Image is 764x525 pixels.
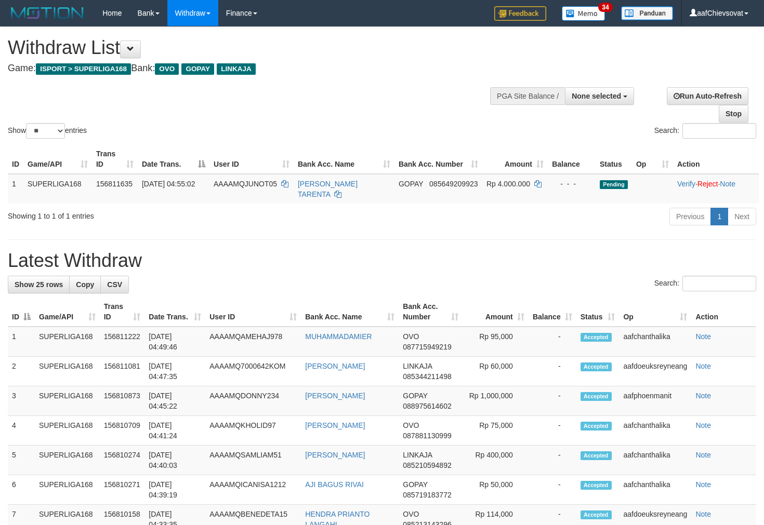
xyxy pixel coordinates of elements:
[35,475,100,505] td: SUPERLIGA168
[142,180,195,188] span: [DATE] 04:55:02
[100,446,145,475] td: 156810274
[23,144,92,174] th: Game/API: activate to sort column ascending
[403,392,427,400] span: GOPAY
[482,144,548,174] th: Amount: activate to sort column ascending
[8,446,35,475] td: 5
[403,510,419,518] span: OVO
[572,92,621,100] span: None selected
[581,451,612,460] span: Accepted
[8,250,756,271] h1: Latest Withdraw
[619,416,691,446] td: aafchanthalika
[728,208,756,225] a: Next
[214,180,277,188] span: AAAAMQJUNOT05
[138,144,209,174] th: Date Trans.: activate to sort column descending
[399,297,463,327] th: Bank Acc. Number: activate to sort column ascending
[710,208,728,225] a: 1
[181,63,214,75] span: GOPAY
[490,87,565,105] div: PGA Site Balance /
[562,6,605,21] img: Button%20Memo.svg
[35,297,100,327] th: Game/API: activate to sort column ascending
[403,421,419,429] span: OVO
[8,174,23,204] td: 1
[403,332,419,341] span: OVO
[205,297,301,327] th: User ID: activate to sort column ascending
[305,451,365,459] a: [PERSON_NAME]
[100,475,145,505] td: 156810271
[403,372,451,381] span: Copy 085344211498 to clipboard
[92,144,138,174] th: Trans ID: activate to sort column ascending
[100,327,145,357] td: 156811222
[35,386,100,416] td: SUPERLIGA168
[463,297,528,327] th: Amount: activate to sort column ascending
[8,5,87,21] img: MOTION_logo.png
[529,357,576,386] td: -
[695,451,711,459] a: Note
[529,416,576,446] td: -
[96,180,133,188] span: 156811635
[144,475,205,505] td: [DATE] 04:39:19
[403,461,451,469] span: Copy 085210594892 to clipboard
[677,180,695,188] a: Verify
[403,451,432,459] span: LINKAJA
[305,421,365,429] a: [PERSON_NAME]
[529,386,576,416] td: -
[463,327,528,357] td: Rp 95,000
[403,480,427,489] span: GOPAY
[294,144,394,174] th: Bank Acc. Name: activate to sort column ascending
[673,174,759,204] td: · ·
[403,432,451,440] span: Copy 087881130999 to clipboard
[619,357,691,386] td: aafdoeuksreyneang
[581,422,612,430] span: Accepted
[529,446,576,475] td: -
[100,297,145,327] th: Trans ID: activate to sort column ascending
[621,6,673,20] img: panduan.png
[403,362,432,370] span: LINKAJA
[463,357,528,386] td: Rp 60,000
[8,123,87,139] label: Show entries
[35,446,100,475] td: SUPERLIGA168
[463,416,528,446] td: Rp 75,000
[205,386,301,416] td: AAAAMQDONNY234
[205,357,301,386] td: AAAAMQ7000642KOM
[576,297,620,327] th: Status: activate to sort column ascending
[565,87,634,105] button: None selected
[463,446,528,475] td: Rp 400,000
[552,179,591,189] div: - - -
[399,180,423,188] span: GOPAY
[15,280,63,289] span: Show 25 rows
[76,280,94,289] span: Copy
[719,105,748,123] a: Stop
[100,386,145,416] td: 156810873
[205,327,301,357] td: AAAAMQAMEHAJ978
[144,386,205,416] td: [DATE] 04:45:22
[695,362,711,370] a: Note
[619,327,691,357] td: aafchanthalika
[305,392,365,400] a: [PERSON_NAME]
[305,362,365,370] a: [PERSON_NAME]
[144,446,205,475] td: [DATE] 04:40:03
[619,446,691,475] td: aafchanthalika
[529,297,576,327] th: Balance: activate to sort column ascending
[100,357,145,386] td: 156811081
[697,180,718,188] a: Reject
[403,491,451,499] span: Copy 085719183772 to clipboard
[463,475,528,505] td: Rp 50,000
[8,297,35,327] th: ID: activate to sort column descending
[581,392,612,401] span: Accepted
[23,174,92,204] td: SUPERLIGA168
[35,327,100,357] td: SUPERLIGA168
[596,144,632,174] th: Status
[8,37,499,58] h1: Withdraw List
[691,297,756,327] th: Action
[69,276,101,293] a: Copy
[695,421,711,429] a: Note
[654,276,756,291] label: Search:
[107,280,122,289] span: CSV
[217,63,256,75] span: LINKAJA
[720,180,735,188] a: Note
[155,63,179,75] span: OVO
[667,87,748,105] a: Run Auto-Refresh
[298,180,358,198] a: [PERSON_NAME] TARENTA
[619,297,691,327] th: Op: activate to sort column ascending
[144,416,205,446] td: [DATE] 04:41:24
